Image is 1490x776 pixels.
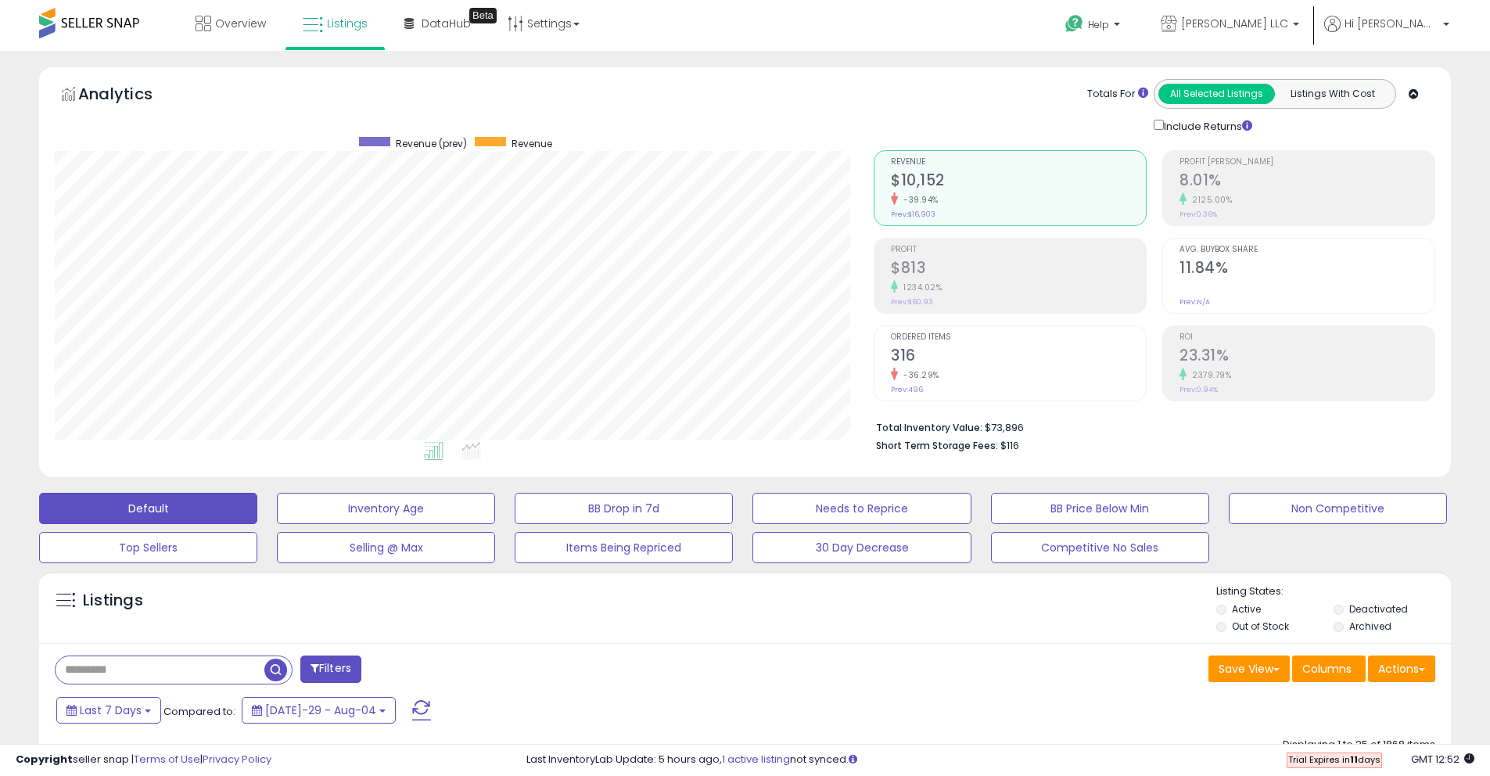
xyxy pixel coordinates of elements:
span: ROI [1179,333,1434,342]
span: Hi [PERSON_NAME] [1345,16,1438,31]
button: BB Price Below Min [991,493,1209,524]
h2: 23.31% [1179,347,1434,368]
button: [DATE]-29 - Aug-04 [242,697,396,724]
label: Archived [1349,620,1391,633]
span: Profit [891,246,1146,254]
a: 1 active listing [722,752,790,767]
button: Filters [300,656,361,683]
span: Trial Expires in days [1288,753,1380,766]
button: Columns [1292,656,1366,682]
small: -36.29% [898,369,939,381]
b: Total Inventory Value: [876,421,982,434]
span: DataHub [422,16,471,31]
button: Needs to Reprice [752,493,971,524]
h2: $813 [891,259,1146,280]
button: Save View [1208,656,1290,682]
div: Totals For [1087,87,1148,102]
span: Last 7 Days [80,702,142,718]
button: Top Sellers [39,532,257,563]
b: Short Term Storage Fees: [876,439,998,452]
span: $116 [1000,438,1019,453]
h2: 8.01% [1179,171,1434,192]
div: Include Returns [1142,117,1271,135]
small: 2379.79% [1187,369,1231,381]
div: Last InventoryLab Update: 5 hours ago, not synced. [526,753,1474,767]
b: 11 [1350,753,1358,766]
small: Prev: $16,903 [891,210,935,219]
span: [DATE]-29 - Aug-04 [265,702,376,718]
button: BB Drop in 7d [515,493,733,524]
button: Competitive No Sales [991,532,1209,563]
button: All Selected Listings [1158,84,1275,104]
small: Prev: N/A [1179,297,1210,307]
button: Actions [1368,656,1435,682]
h5: Analytics [78,83,183,109]
span: 2025-08-13 12:52 GMT [1411,752,1474,767]
small: 1234.02% [898,282,942,293]
span: Compared to: [163,704,235,719]
a: Privacy Policy [203,752,271,767]
a: Hi [PERSON_NAME] [1324,16,1449,51]
small: -39.94% [898,194,939,206]
div: Tooltip anchor [469,8,497,23]
div: seller snap | | [16,753,271,767]
h2: $10,152 [891,171,1146,192]
span: Revenue (prev) [396,137,467,150]
span: Help [1088,18,1109,31]
a: Terms of Use [134,752,200,767]
span: Avg. Buybox Share [1179,246,1434,254]
small: Prev: 0.94% [1179,385,1218,394]
span: Revenue [891,158,1146,167]
small: Prev: $60.93 [891,297,933,307]
h2: 11.84% [1179,259,1434,280]
span: Profit [PERSON_NAME] [1179,158,1434,167]
label: Out of Stock [1232,620,1289,633]
span: Columns [1302,661,1352,677]
h2: 316 [891,347,1146,368]
span: Revenue [512,137,552,150]
button: Selling @ Max [277,532,495,563]
label: Deactivated [1349,602,1408,616]
button: Items Being Repriced [515,532,733,563]
button: Inventory Age [277,493,495,524]
a: Help [1053,2,1136,51]
span: [PERSON_NAME] LLC [1181,16,1288,31]
span: Listings [327,16,368,31]
label: Active [1232,602,1261,616]
button: Non Competitive [1229,493,1447,524]
small: 2125.00% [1187,194,1232,206]
strong: Copyright [16,752,73,767]
p: Listing States: [1216,584,1451,599]
button: Listings With Cost [1274,84,1391,104]
small: Prev: 0.36% [1179,210,1217,219]
li: $73,896 [876,417,1424,436]
div: Displaying 1 to 25 of 1868 items [1283,738,1435,753]
button: 30 Day Decrease [752,532,971,563]
button: Default [39,493,257,524]
span: Overview [215,16,266,31]
small: Prev: 496 [891,385,923,394]
span: Ordered Items [891,333,1146,342]
button: Last 7 Days [56,697,161,724]
h5: Listings [83,590,143,612]
i: Get Help [1065,14,1084,34]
